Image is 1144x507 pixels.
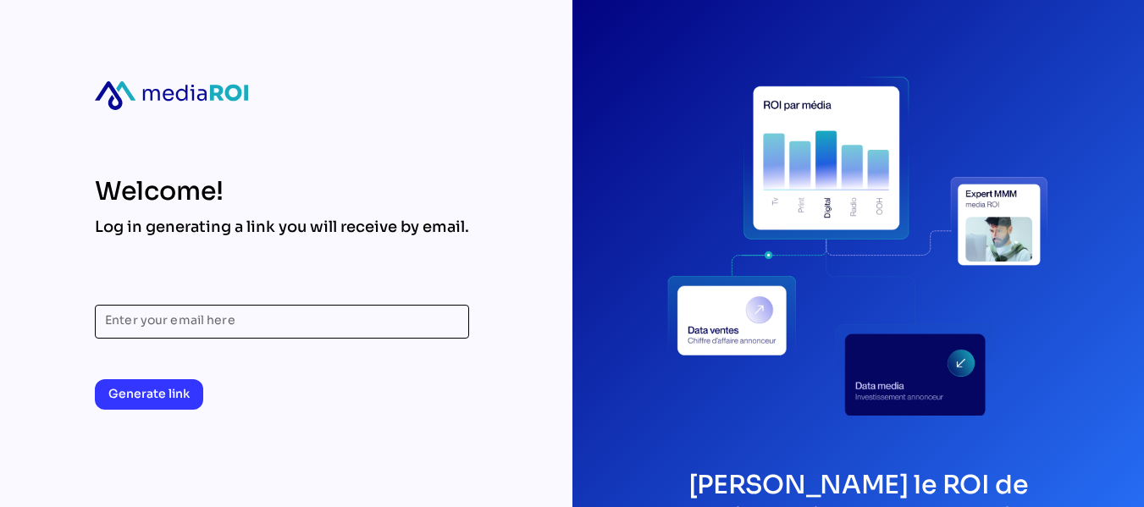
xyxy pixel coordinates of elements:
button: Generate link [95,379,203,410]
div: Log in generating a link you will receive by email. [95,217,469,237]
span: Generate link [108,383,190,404]
div: login [667,54,1048,435]
div: mediaroi [95,81,248,110]
div: Welcome! [95,176,469,207]
input: Enter your email here [105,305,459,339]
